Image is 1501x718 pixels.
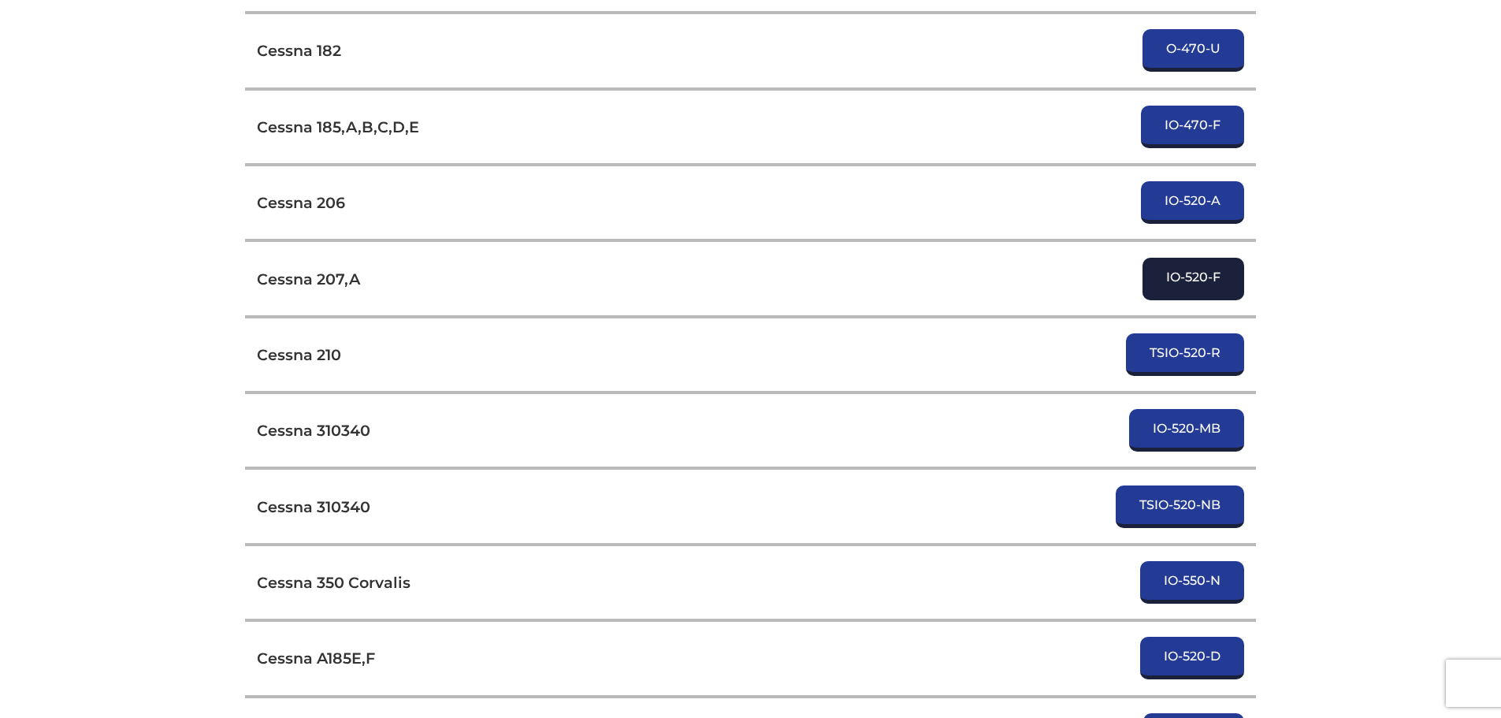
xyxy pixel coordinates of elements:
[257,117,419,136] h3: Cessna 185,A,B,C,D,E
[1140,637,1244,679] a: IO-520-D
[257,649,375,668] h3: Cessna A185E,F
[1142,258,1244,300] a: IO-520-F
[257,193,345,212] h3: Cessna 206
[257,345,341,364] h3: Cessna 210
[257,421,370,440] h3: Cessna 310340
[1141,181,1244,224] a: IO-520-A
[257,497,370,516] h3: Cessna 310340
[257,270,360,288] h3: Cessna 207,A
[1141,106,1244,148] a: IO-470-F
[1126,333,1244,376] a: TSIO-520-R
[1140,561,1244,604] a: IO-550-N
[1129,409,1244,452] a: IO-520-MB
[257,573,411,592] h3: Cessna 350 Corvalis
[1116,485,1244,528] a: TSIO-520-NB
[257,41,341,60] h3: Cessna 182
[1142,29,1244,72] a: O-470-U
